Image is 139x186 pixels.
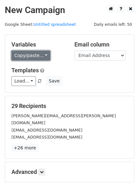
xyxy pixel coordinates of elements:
[107,155,139,186] iframe: Chat Widget
[11,135,82,139] small: [EMAIL_ADDRESS][DOMAIN_NAME]
[33,22,76,27] a: Untitled spreadsheet
[11,168,128,175] h5: Advanced
[11,144,38,152] a: +26 more
[11,51,50,61] a: Copy/paste...
[5,5,134,16] h2: New Campaign
[11,67,39,74] a: Templates
[11,41,65,48] h5: Variables
[5,22,76,27] small: Google Sheet:
[11,76,36,86] a: Load...
[92,22,134,27] a: Daily emails left: 50
[11,113,116,125] small: [PERSON_NAME][EMAIL_ADDRESS][PERSON_NAME][DOMAIN_NAME]
[74,41,128,48] h5: Email column
[46,76,62,86] button: Save
[11,128,82,132] small: [EMAIL_ADDRESS][DOMAIN_NAME]
[92,21,134,28] span: Daily emails left: 50
[11,103,128,110] h5: 29 Recipients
